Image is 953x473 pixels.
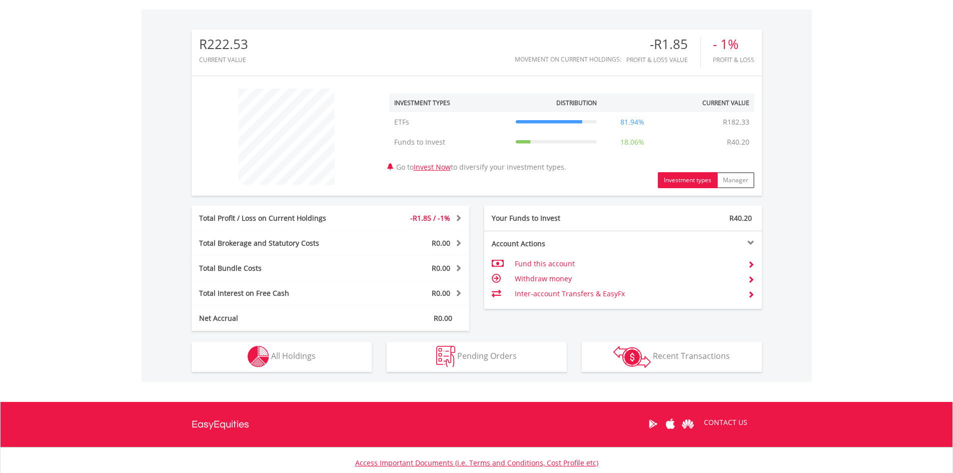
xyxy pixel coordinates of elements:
a: EasyEquities [192,402,249,447]
span: R0.00 [434,313,452,323]
td: Fund this account [515,256,739,271]
img: holdings-wht.png [248,346,269,367]
a: Apple [662,408,679,439]
td: Inter-account Transfers & EasyFx [515,286,739,301]
div: - 1% [713,37,754,52]
div: CURRENT VALUE [199,57,248,63]
a: Access Important Documents (i.e. Terms and Conditions, Cost Profile etc) [355,458,598,467]
img: transactions-zar-wht.png [613,346,651,368]
div: Total Profit / Loss on Current Holdings [192,213,354,223]
td: R182.33 [718,112,754,132]
div: Account Actions [484,239,623,249]
a: Huawei [679,408,697,439]
img: pending_instructions-wht.png [436,346,455,367]
span: R0.00 [432,263,450,273]
div: -R1.85 [626,37,700,52]
span: Pending Orders [457,350,517,361]
a: CONTACT US [697,408,754,436]
div: Net Accrual [192,313,354,323]
th: Current Value [663,94,754,112]
div: Profit & Loss Value [626,57,700,63]
td: Funds to Invest [389,132,511,152]
td: 81.94% [602,112,663,132]
button: Investment types [658,172,717,188]
td: 18.06% [602,132,663,152]
a: Invest Now [414,162,451,172]
div: R222.53 [199,37,248,52]
span: R0.00 [432,238,450,248]
div: Total Interest on Free Cash [192,288,354,298]
span: -R1.85 / -1% [410,213,450,223]
button: Pending Orders [387,342,567,372]
button: Manager [717,172,754,188]
span: All Holdings [271,350,316,361]
td: Withdraw money [515,271,739,286]
span: R40.20 [729,213,752,223]
span: R0.00 [432,288,450,298]
div: Profit & Loss [713,57,754,63]
div: Distribution [556,99,597,107]
a: Google Play [644,408,662,439]
div: Movement on Current Holdings: [515,56,621,63]
td: ETFs [389,112,511,132]
th: Investment Types [389,94,511,112]
button: All Holdings [192,342,372,372]
td: R40.20 [722,132,754,152]
div: Go to to diversify your investment types. [382,84,762,188]
span: Recent Transactions [653,350,730,361]
div: Your Funds to Invest [484,213,623,223]
div: Total Brokerage and Statutory Costs [192,238,354,248]
button: Recent Transactions [582,342,762,372]
div: Total Bundle Costs [192,263,354,273]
